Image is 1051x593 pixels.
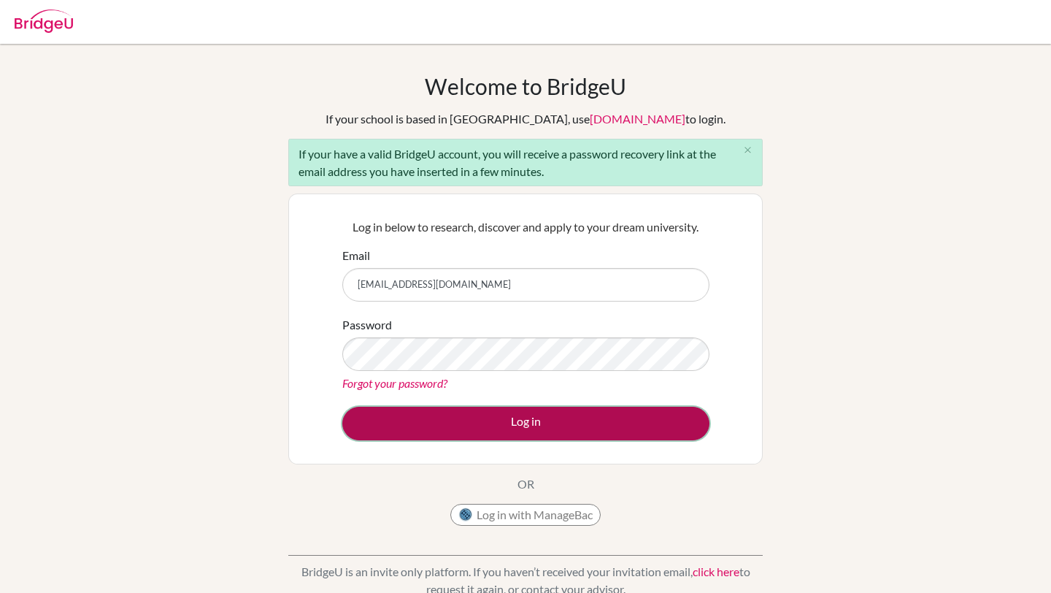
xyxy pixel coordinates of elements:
[693,565,739,578] a: click here
[326,110,725,128] div: If your school is based in [GEOGRAPHIC_DATA], use to login.
[342,407,709,440] button: Log in
[425,73,626,99] h1: Welcome to BridgeU
[288,139,763,186] div: If your have a valid BridgeU account, you will receive a password recovery link at the email addr...
[590,112,685,126] a: [DOMAIN_NAME]
[517,475,534,493] p: OR
[450,504,601,526] button: Log in with ManageBac
[15,9,73,33] img: Bridge-U
[342,218,709,236] p: Log in below to research, discover and apply to your dream university.
[733,139,762,161] button: Close
[342,316,392,334] label: Password
[342,376,447,390] a: Forgot your password?
[342,247,370,264] label: Email
[742,145,753,156] i: close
